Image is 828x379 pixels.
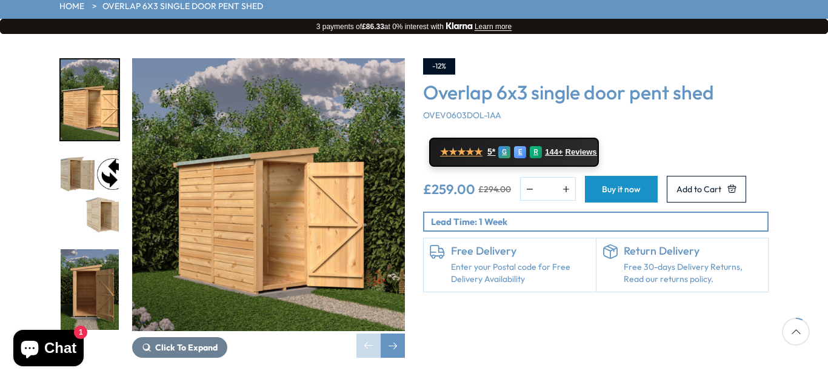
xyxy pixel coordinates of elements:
div: Previous slide [356,334,381,358]
img: Overlap6x3SDValuePent_GARDEN_END_CLS_200x200.jpg [61,249,119,330]
div: 3 / 12 [59,248,120,331]
img: Overlap 6x3 single door pent shed [132,58,405,331]
a: HOME [59,1,84,13]
span: Click To Expand [155,342,218,353]
span: Reviews [566,147,597,157]
span: 144+ [545,147,563,157]
div: G [498,146,510,158]
div: E [514,146,526,158]
a: ★★★★★ 5* G E R 144+ Reviews [429,138,599,167]
h6: Return Delivery [624,244,763,258]
button: Add to Cart [667,176,746,203]
span: Add to Cart [676,185,721,193]
div: 1 / 12 [132,58,405,358]
span: OVEV0603DOL-1AA [423,110,501,121]
h3: Overlap 6x3 single door pent shed [423,81,769,104]
div: Next slide [381,334,405,358]
p: Lead Time: 1 Week [431,215,767,228]
div: -12% [423,58,455,75]
a: Overlap 6x3 single door pent shed [102,1,263,13]
button: Click To Expand [132,337,227,358]
inbox-online-store-chat: Shopify online store chat [10,330,87,369]
div: 1 / 12 [59,58,120,141]
ins: £259.00 [423,183,475,196]
del: £294.00 [478,185,511,193]
a: Enter your Postal code for Free Delivery Availability [451,261,590,285]
button: Buy it now [585,176,658,203]
img: Overlap6x3SDValuePent_GARDEN_LH_CLS_200x200.jpg [61,59,119,140]
p: Free 30-days Delivery Returns, Read our returns policy. [624,261,763,285]
div: R [530,146,542,158]
div: 2 / 12 [59,153,120,236]
span: ★★★★★ [440,146,482,158]
img: Overlap6x3SDValuePent_SWAPOPTION_200x200.jpg [61,155,119,235]
h6: Free Delivery [451,244,590,258]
